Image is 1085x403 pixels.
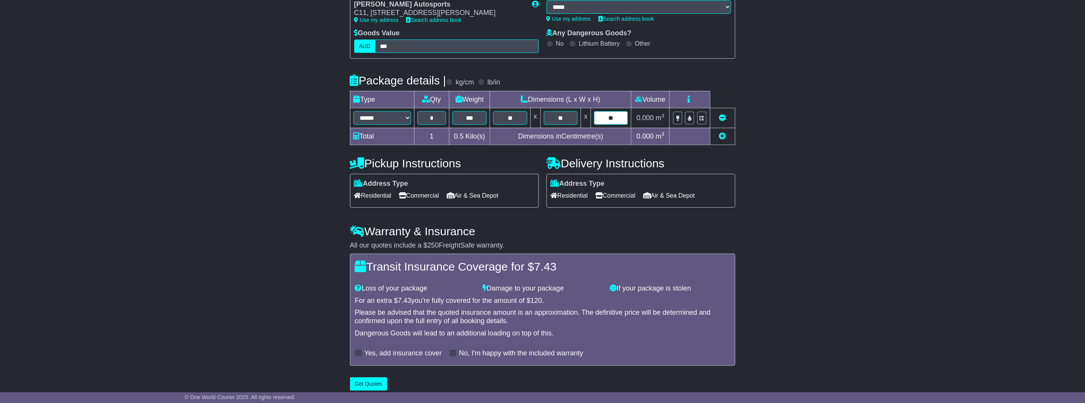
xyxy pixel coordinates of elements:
[355,297,730,305] div: For an extra $ you're fully covered for the amount of $ .
[449,91,490,108] td: Weight
[428,241,439,249] span: 250
[490,91,631,108] td: Dimensions (L x W x H)
[355,309,730,325] div: Please be advised that the quoted insurance amount is an approximation. The definitive price will...
[637,132,654,140] span: 0.000
[456,78,474,87] label: kg/cm
[355,329,730,338] div: Dangerous Goods will lead to an additional loading on top of this.
[596,190,636,201] span: Commercial
[185,394,296,400] span: © One World Courier 2025. All rights reserved.
[354,40,376,53] label: AUD
[406,17,462,23] a: Search address book
[351,284,479,293] div: Loss of your package
[399,190,439,201] span: Commercial
[551,190,588,201] span: Residential
[487,78,500,87] label: lb/in
[350,157,539,170] h4: Pickup Instructions
[454,132,464,140] span: 0.5
[414,128,449,145] td: 1
[350,91,414,108] td: Type
[398,297,411,304] span: 7.43
[350,74,446,87] h4: Package details |
[547,29,632,38] label: Any Dangerous Goods?
[656,132,665,140] span: m
[354,17,399,23] a: Use my address
[350,241,735,250] div: All our quotes include a $ FreightSafe warranty.
[354,190,391,201] span: Residential
[637,114,654,122] span: 0.000
[635,40,651,47] label: Other
[662,131,665,137] sup: 3
[350,377,388,391] button: Get Quotes
[355,260,730,273] h4: Transit Insurance Coverage for $
[599,16,654,22] a: Search address book
[530,108,540,128] td: x
[449,128,490,145] td: Kilo(s)
[414,91,449,108] td: Qty
[547,16,591,22] a: Use my address
[534,260,557,273] span: 7.43
[350,128,414,145] td: Total
[354,0,525,9] div: [PERSON_NAME] Autosports
[365,349,442,358] label: Yes, add insurance cover
[350,225,735,238] h4: Warranty & Insurance
[447,190,499,201] span: Air & Sea Depot
[606,284,734,293] div: If your package is stolen
[719,132,726,140] a: Add new item
[662,113,665,119] sup: 3
[459,349,583,358] label: No, I'm happy with the included warranty
[656,114,665,122] span: m
[579,40,620,47] label: Lithium Battery
[631,91,670,108] td: Volume
[479,284,606,293] div: Damage to your package
[354,180,408,188] label: Address Type
[354,9,525,17] div: C11, [STREET_ADDRESS][PERSON_NAME]
[547,157,735,170] h4: Delivery Instructions
[551,180,605,188] label: Address Type
[556,40,564,47] label: No
[490,128,631,145] td: Dimensions in Centimetre(s)
[719,114,726,122] a: Remove this item
[581,108,591,128] td: x
[643,190,695,201] span: Air & Sea Depot
[354,29,400,38] label: Goods Value
[530,297,542,304] span: 120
